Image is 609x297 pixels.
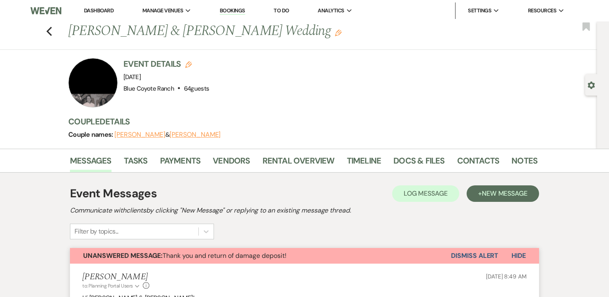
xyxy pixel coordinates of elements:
a: Bookings [220,7,245,15]
button: Hide [498,248,539,264]
a: Rental Overview [263,154,335,172]
button: to: Planning Portal Users [82,282,141,290]
h1: [PERSON_NAME] & [PERSON_NAME] Wedding [68,21,437,41]
span: & [114,131,221,139]
a: Contacts [457,154,500,172]
button: Unanswered Message:Thank you and return of damage deposit! [70,248,451,264]
a: Dashboard [84,7,114,14]
span: Log Message [404,189,448,198]
strong: Unanswered Message: [83,251,163,260]
a: Timeline [347,154,381,172]
button: +New Message [467,185,539,202]
a: Docs & Files [393,154,444,172]
img: Weven Logo [30,2,61,19]
a: Messages [70,154,112,172]
span: [DATE] [123,73,141,81]
div: Filter by topics... [74,227,119,236]
span: Couple names: [68,130,114,139]
button: Dismiss Alert [451,248,498,264]
span: Hide [511,251,526,260]
h3: Event Details [123,58,209,70]
span: [DATE] 8:49 AM [486,273,527,280]
a: Notes [511,154,537,172]
span: Settings [468,7,491,15]
h1: Event Messages [70,185,157,202]
span: Analytics [318,7,344,15]
span: Resources [528,7,556,15]
a: Vendors [213,154,250,172]
span: New Message [482,189,528,198]
span: Manage Venues [142,7,183,15]
span: 64 guests [184,84,209,93]
span: Thank you and return of damage deposit! [83,251,286,260]
a: Payments [160,154,201,172]
span: to: Planning Portal Users [82,283,133,289]
a: To Do [274,7,289,14]
span: Blue Coyote Ranch [123,84,174,93]
button: Log Message [392,185,459,202]
button: Open lead details [588,81,595,89]
h5: [PERSON_NAME] [82,272,149,282]
button: [PERSON_NAME] [114,131,165,138]
a: Tasks [124,154,148,172]
h2: Communicate with clients by clicking "New Message" or replying to an existing message thread. [70,206,539,215]
h3: Couple Details [68,116,529,127]
button: Edit [335,29,342,36]
button: [PERSON_NAME] [170,131,221,138]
